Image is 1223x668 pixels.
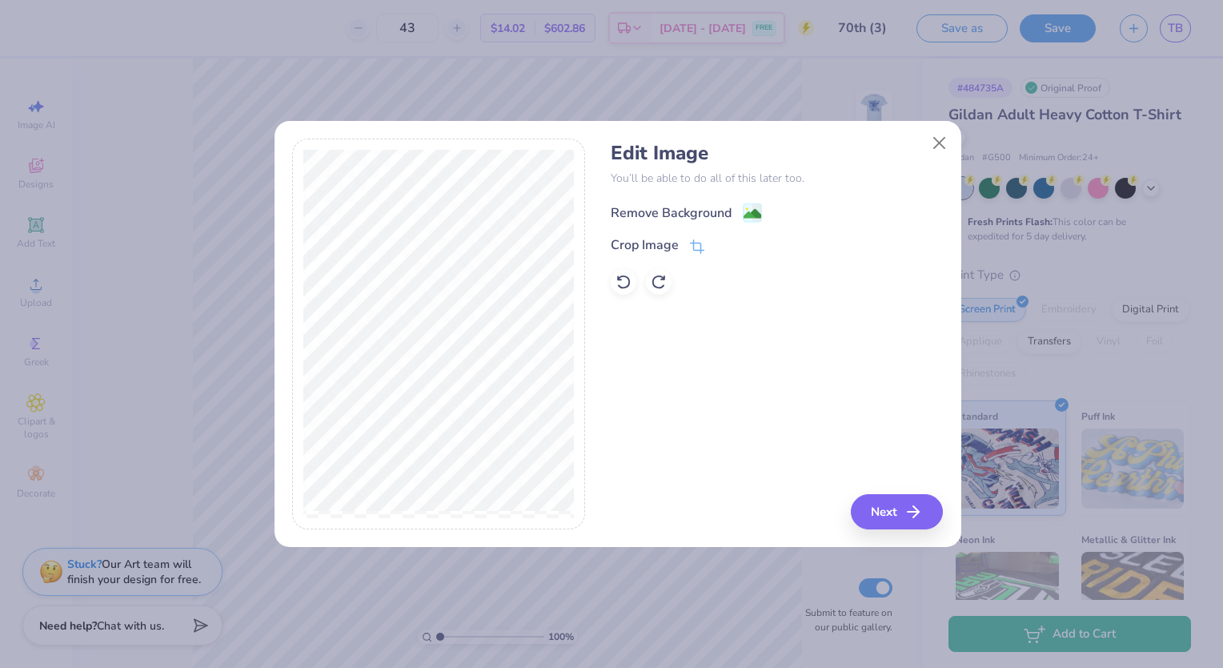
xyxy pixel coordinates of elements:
[611,170,943,187] p: You’ll be able to do all of this later too.
[611,235,679,255] div: Crop Image
[611,142,943,165] h4: Edit Image
[924,127,954,158] button: Close
[611,203,732,223] div: Remove Background
[851,494,943,529] button: Next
